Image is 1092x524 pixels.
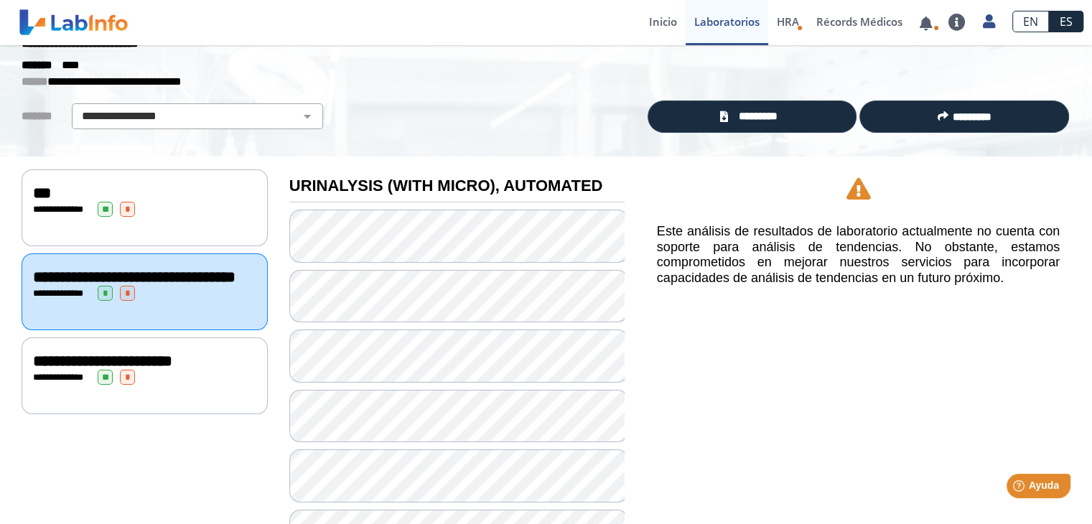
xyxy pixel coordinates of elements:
b: URINALYSIS (WITH MICRO), AUTOMATED [289,177,603,195]
a: EN [1012,11,1049,32]
h5: Este análisis de resultados de laboratorio actualmente no cuenta con soporte para análisis de ten... [657,224,1060,286]
iframe: Help widget launcher [964,468,1076,508]
a: ES [1049,11,1083,32]
span: HRA [777,14,799,29]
